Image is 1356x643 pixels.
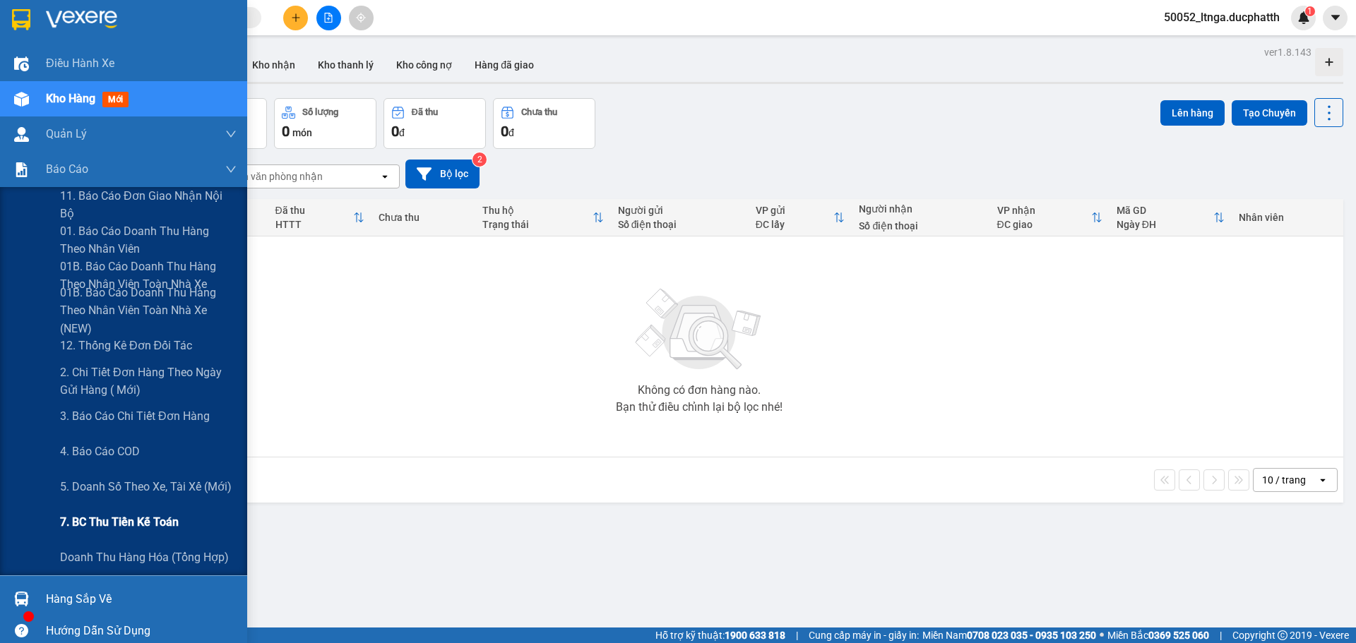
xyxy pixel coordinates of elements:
[399,127,405,138] span: đ
[60,548,229,566] span: Doanh thu hàng hóa (Tổng hợp)
[1148,630,1209,641] strong: 0369 525 060
[268,199,372,236] th: Toggle SortBy
[922,627,1096,643] span: Miền Nam
[60,284,237,337] span: 01B. Báo cáo doanh thu hàng theo nhân viên toàn nhà xe (NEW)
[655,627,785,643] span: Hỗ trợ kỹ thuật:
[618,205,742,216] div: Người gửi
[102,92,129,107] span: mới
[405,160,480,188] button: Bộ lọc
[241,48,307,82] button: Kho nhận
[225,164,237,175] span: down
[307,48,385,82] button: Kho thanh lý
[12,9,30,30] img: logo-vxr
[997,219,1091,230] div: ĐC giao
[997,205,1091,216] div: VP nhận
[60,363,237,399] span: 2. Chi tiết đơn hàng theo ngày gửi hàng ( mới)
[385,48,463,82] button: Kho công nợ
[756,219,834,230] div: ĐC lấy
[60,258,237,293] span: 01B. Báo cáo doanh thu hàng theo nhân viên toàn nhà xe
[1107,627,1209,643] span: Miền Bắc
[46,160,88,178] span: Báo cáo
[15,624,28,637] span: question-circle
[1232,100,1307,126] button: Tạo Chuyến
[46,620,237,642] div: Hướng dẫn sử dụng
[1160,100,1225,126] button: Lên hàng
[292,127,312,138] span: món
[14,127,29,142] img: warehouse-icon
[967,630,1096,641] strong: 0708 023 035 - 0935 103 250
[349,6,374,30] button: aim
[14,92,29,107] img: warehouse-icon
[282,123,290,140] span: 0
[60,478,232,495] span: 5. Doanh số theo xe, tài xế (mới)
[356,13,366,23] span: aim
[60,187,237,222] span: 11. Báo cáo đơn giao nhận nội bộ
[46,589,237,610] div: Hàng sắp về
[493,98,595,149] button: Chưa thu0đ
[275,219,354,230] div: HTTT
[1153,8,1291,26] span: 50052_ltnga.ducphatth
[638,385,761,396] div: Không có đơn hàng nào.
[391,123,399,140] span: 0
[14,162,29,177] img: solution-icon
[1117,205,1213,216] div: Mã GD
[990,199,1110,236] th: Toggle SortBy
[1278,630,1287,640] span: copyright
[1117,219,1213,230] div: Ngày ĐH
[1305,6,1315,16] sup: 1
[383,98,486,149] button: Đã thu0đ
[618,219,742,230] div: Số điện thoại
[521,107,557,117] div: Chưa thu
[475,199,611,236] th: Toggle SortBy
[1315,48,1343,76] div: Tạo kho hàng mới
[379,171,391,182] svg: open
[14,591,29,606] img: warehouse-icon
[46,125,87,143] span: Quản Lý
[274,98,376,149] button: Số lượng0món
[1220,627,1222,643] span: |
[46,54,114,72] span: Điều hành xe
[809,627,919,643] span: Cung cấp máy in - giấy in:
[629,280,770,379] img: svg+xml;base64,PHN2ZyBjbGFzcz0ibGlzdC1wbHVnX19zdmciIHhtbG5zPSJodHRwOi8vd3d3LnczLm9yZy8yMDAwL3N2Zy...
[60,337,192,354] span: 12. Thống kê đơn đối tác
[796,627,798,643] span: |
[412,107,438,117] div: Đã thu
[60,513,179,531] span: 7. BC thu tiền kế toán
[225,169,323,184] div: Chọn văn phòng nhận
[225,128,237,140] span: down
[283,6,308,30] button: plus
[275,205,354,216] div: Đã thu
[509,127,514,138] span: đ
[14,56,29,71] img: warehouse-icon
[46,92,95,105] span: Kho hàng
[1323,6,1348,30] button: caret-down
[1262,473,1306,487] div: 10 / trang
[1100,632,1104,638] span: ⚪️
[1317,474,1328,486] svg: open
[501,123,509,140] span: 0
[60,443,140,460] span: 4. Báo cáo COD
[1239,212,1336,223] div: Nhân viên
[725,630,785,641] strong: 1900 633 818
[1329,11,1342,24] span: caret-down
[1297,11,1310,24] img: icon-new-feature
[1264,44,1312,60] div: ver 1.8.143
[60,222,237,258] span: 01. Báo cáo doanh thu hàng theo nhân viên
[302,107,338,117] div: Số lượng
[749,199,852,236] th: Toggle SortBy
[323,13,333,23] span: file-add
[859,203,982,215] div: Người nhận
[1307,6,1312,16] span: 1
[482,219,593,230] div: Trạng thái
[859,220,982,232] div: Số điện thoại
[291,13,301,23] span: plus
[482,205,593,216] div: Thu hộ
[316,6,341,30] button: file-add
[472,152,487,167] sup: 2
[463,48,545,82] button: Hàng đã giao
[1110,199,1232,236] th: Toggle SortBy
[756,205,834,216] div: VP gửi
[616,402,783,413] div: Bạn thử điều chỉnh lại bộ lọc nhé!
[60,407,210,425] span: 3. Báo cáo chi tiết đơn hàng
[379,212,468,223] div: Chưa thu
